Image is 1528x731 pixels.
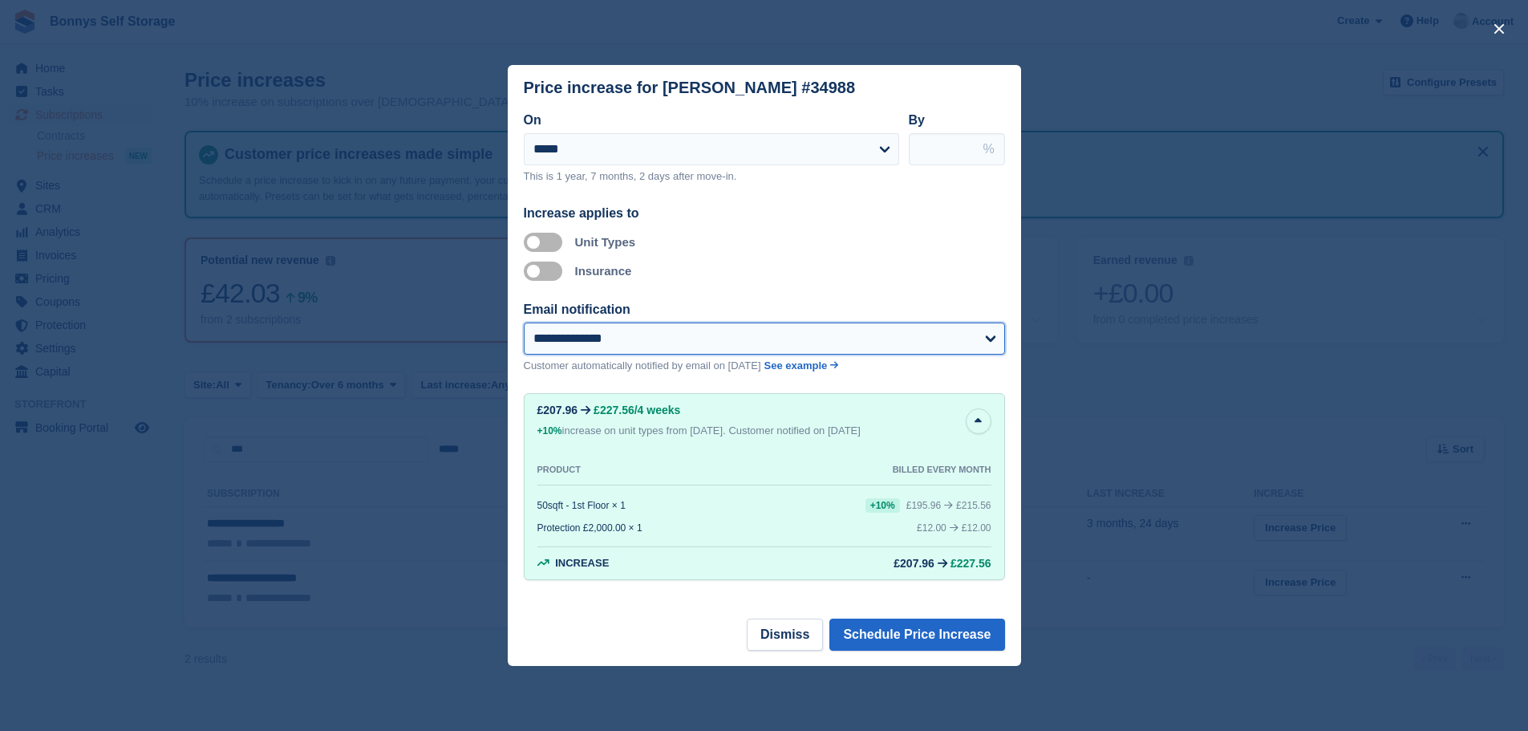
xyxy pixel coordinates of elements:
span: /4 weeks [634,404,681,416]
label: Email notification [524,303,630,316]
span: £215.56 [956,500,991,511]
div: Price increase for [PERSON_NAME] #34988 [524,79,856,97]
div: +10% [537,423,562,439]
button: Dismiss [747,619,823,651]
label: Apply to unit types [524,241,569,243]
label: Unit Types [575,235,636,249]
div: £207.96 [537,404,578,416]
label: Insurance [575,264,632,278]
div: Protection £2,000.00 × 1 [537,522,642,534]
button: close [1486,16,1512,42]
label: Apply to insurance [524,270,569,272]
div: PRODUCT [537,465,581,475]
div: £12.00 [917,522,946,534]
a: See example [764,358,839,374]
div: BILLED EVERY MONTH [893,465,991,475]
span: increase on unit types from [DATE]. [537,424,726,437]
span: £12.00 [962,522,991,534]
div: +10% [865,498,900,513]
span: Customer notified on [DATE] [728,424,861,437]
p: This is 1 year, 7 months, 2 days after move-in. [524,169,899,185]
label: On [524,113,541,127]
div: £207.96 [894,557,934,570]
div: Increase applies to [524,204,1005,223]
button: Schedule Price Increase [829,619,1004,651]
div: 50sqft - 1st Floor × 1 [537,500,626,511]
label: By [909,113,925,127]
span: £227.56 [950,557,991,570]
span: See example [764,359,828,372]
p: Customer automatically notified by email on [DATE] [524,358,761,374]
span: Increase [555,557,609,569]
div: £195.96 [906,500,941,511]
span: £227.56 [594,404,634,416]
